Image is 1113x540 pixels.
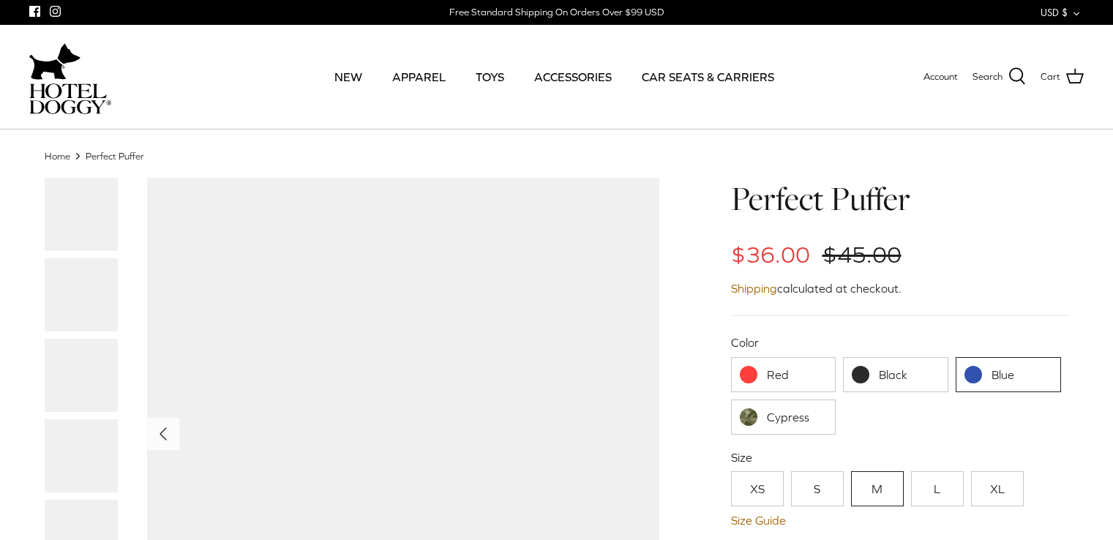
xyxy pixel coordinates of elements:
a: Home [45,150,70,161]
button: Previous [147,418,179,450]
a: Instagram [50,6,61,17]
img: dog-icon.svg [29,40,80,83]
label: Color [731,334,1069,350]
div: calculated at checkout. [731,280,1069,299]
a: Search [973,67,1026,86]
a: XS [731,471,784,506]
a: XL [971,471,1024,506]
a: ACCESSORIES [521,52,625,102]
a: Red [731,357,836,392]
label: Size [731,449,1069,465]
a: Perfect Puffer [86,150,144,161]
a: NEW [321,52,375,102]
a: Shipping [731,282,777,295]
span: Account [923,71,958,82]
span: $36.00 [731,241,810,268]
h1: Perfect Puffer [731,178,1069,220]
img: hoteldoggycom [29,83,111,114]
a: Account [923,70,958,85]
a: APPAREL [379,52,459,102]
a: Cart [1041,67,1084,86]
span: 20% off [600,185,652,206]
a: Facebook [29,6,40,17]
span: Search [973,70,1003,85]
div: Free Standard Shipping On Orders Over $99 USD [449,6,664,19]
a: Size Guide [731,514,1069,528]
a: TOYS [462,52,517,102]
a: Free Standard Shipping On Orders Over $99 USD [449,1,664,23]
span: Cart [1041,70,1060,85]
a: M [851,471,904,506]
a: L [911,471,964,506]
nav: Breadcrumbs [45,149,1069,163]
a: Blue [956,357,1061,392]
a: Black [843,357,948,392]
div: Primary navigation [217,52,891,102]
a: hoteldoggycom [29,40,111,114]
a: Cypress [731,400,836,435]
span: $45.00 [822,241,902,268]
a: S [791,471,844,506]
a: CAR SEATS & CARRIERS [629,52,787,102]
